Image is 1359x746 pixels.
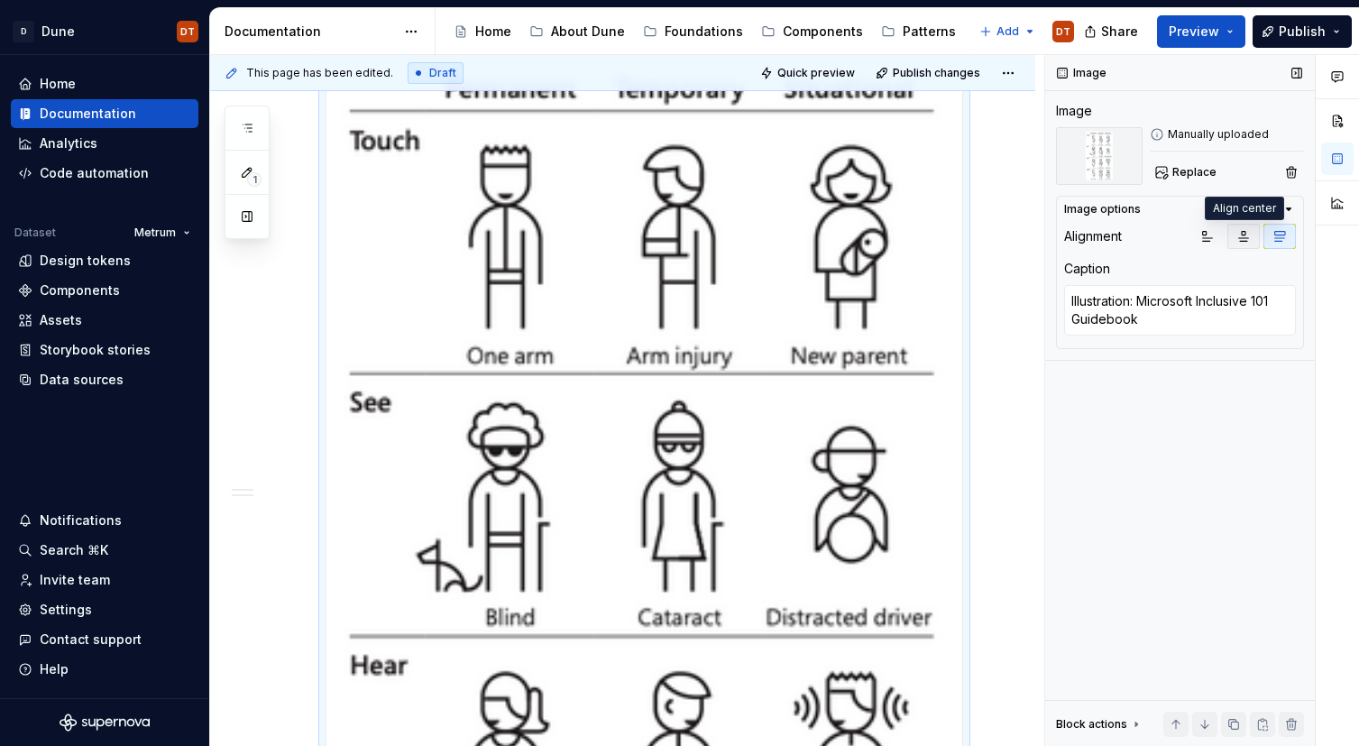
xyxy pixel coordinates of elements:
a: Data sources [11,365,198,394]
div: DT [1056,24,1070,39]
button: Image options [1064,202,1296,216]
div: Help [40,660,69,678]
button: Publish changes [870,60,988,86]
button: DDuneDT [4,12,206,51]
span: Publish [1279,23,1326,41]
div: Block actions [1056,712,1143,737]
div: Data sources [40,371,124,389]
a: Settings [11,595,198,624]
span: This page has been edited. [246,66,393,80]
a: Design tokens [11,246,198,275]
a: About Dune [522,17,632,46]
a: Assets [11,306,198,335]
a: Home [11,69,198,98]
a: Storybook stories [11,336,198,364]
a: Analytics [11,129,198,158]
div: Manually uploaded [1150,127,1304,142]
div: Notifications [40,511,122,530]
a: Content [967,17,1053,46]
div: Assets [40,311,82,329]
div: Storybook stories [40,341,151,359]
button: Preview [1157,15,1245,48]
button: Search ⌘K [11,536,198,565]
a: Components [11,276,198,305]
button: Help [11,655,198,684]
button: Replace [1150,160,1225,185]
a: Foundations [636,17,750,46]
span: Draft [429,66,456,80]
span: 1 [247,172,262,187]
div: Components [783,23,863,41]
div: Invite team [40,571,110,589]
span: Add [996,24,1019,39]
div: Settings [40,601,92,619]
div: Foundations [665,23,743,41]
button: Notifications [11,506,198,535]
div: Home [40,75,76,93]
button: Add [974,19,1042,44]
a: Invite team [11,566,198,594]
div: Image options [1064,202,1141,216]
div: Documentation [225,23,395,41]
button: Publish [1253,15,1352,48]
div: Caption [1064,260,1110,278]
a: Code automation [11,159,198,188]
div: Home [475,23,511,41]
div: Analytics [40,134,97,152]
div: Block actions [1056,717,1127,732]
a: Components [754,17,870,46]
div: Search ⌘K [40,541,108,559]
span: Publish changes [893,66,980,80]
div: Code automation [40,164,149,182]
button: Contact support [11,625,198,654]
div: About Dune [551,23,625,41]
span: Quick preview [777,66,855,80]
div: Patterns [903,23,956,41]
button: Metrum [126,220,198,245]
img: d4bc19fd-bdb1-47c2-814a-4ad3ce163d06.png [1056,127,1143,185]
button: Quick preview [755,60,863,86]
textarea: Illustration: Microsoft Inclusive 101 Guidebook [1064,285,1296,336]
div: Page tree [446,14,970,50]
div: Align center [1205,197,1284,220]
span: Share [1101,23,1138,41]
div: Dataset [14,226,56,240]
div: Image [1056,102,1092,120]
div: Alignment [1064,227,1122,245]
div: Contact support [40,631,142,649]
div: Dune [41,23,75,41]
a: Documentation [11,99,198,128]
span: Preview [1169,23,1219,41]
div: Documentation [40,105,136,123]
a: Patterns [874,17,963,46]
div: D [13,21,34,42]
button: Share [1075,15,1150,48]
span: Metrum [134,226,176,240]
span: Replace [1172,165,1217,180]
div: DT [180,24,195,39]
svg: Supernova Logo [60,714,150,732]
div: Design tokens [40,252,131,270]
div: Components [40,281,120,299]
a: Home [446,17,519,46]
